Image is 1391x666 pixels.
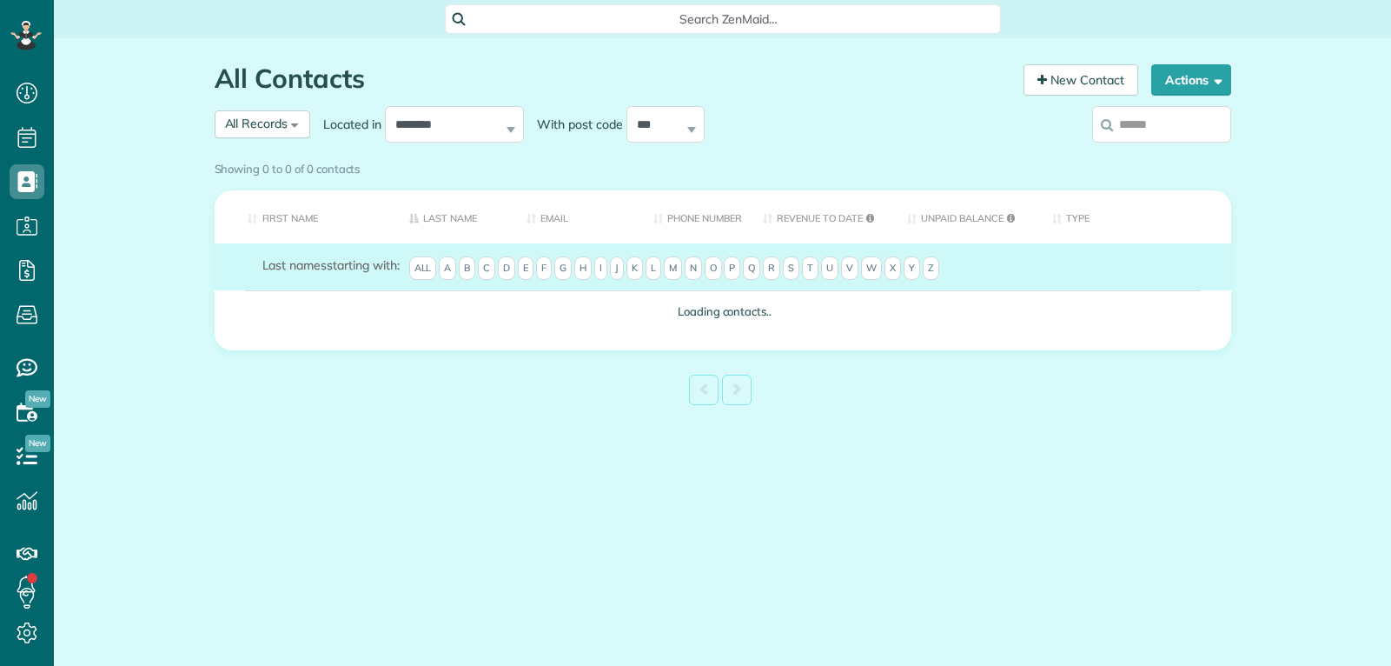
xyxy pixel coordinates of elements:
span: New [25,435,50,452]
th: Email: activate to sort column ascending [513,190,640,243]
span: U [821,256,838,281]
span: R [763,256,780,281]
th: Type: activate to sort column ascending [1039,190,1230,243]
span: Z [923,256,939,281]
span: Q [743,256,760,281]
div: Showing 0 to 0 of 0 contacts [215,154,1231,177]
span: P [724,256,740,281]
th: Last Name: activate to sort column descending [396,190,514,243]
span: New [25,390,50,408]
span: F [536,256,552,281]
span: K [626,256,643,281]
span: D [498,256,515,281]
span: X [884,256,901,281]
label: Located in [310,116,385,133]
span: J [610,256,624,281]
span: V [841,256,858,281]
span: S [783,256,799,281]
span: W [861,256,882,281]
td: Loading contacts.. [215,290,1231,333]
span: A [439,256,456,281]
label: starting with: [262,256,400,274]
span: I [594,256,607,281]
span: C [478,256,495,281]
span: G [554,256,572,281]
span: All [409,256,437,281]
span: T [802,256,818,281]
span: B [459,256,475,281]
th: Phone number: activate to sort column ascending [640,190,750,243]
span: Y [904,256,920,281]
h1: All Contacts [215,64,1010,93]
span: N [685,256,702,281]
th: Revenue to Date: activate to sort column ascending [750,190,894,243]
span: Last names [262,257,328,273]
button: Actions [1151,64,1231,96]
span: O [705,256,722,281]
label: With post code [524,116,626,133]
th: First Name: activate to sort column ascending [215,190,396,243]
span: H [574,256,592,281]
a: New Contact [1023,64,1138,96]
span: M [664,256,682,281]
span: E [518,256,533,281]
span: L [646,256,661,281]
span: All Records [225,116,288,131]
th: Unpaid Balance: activate to sort column ascending [894,190,1039,243]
